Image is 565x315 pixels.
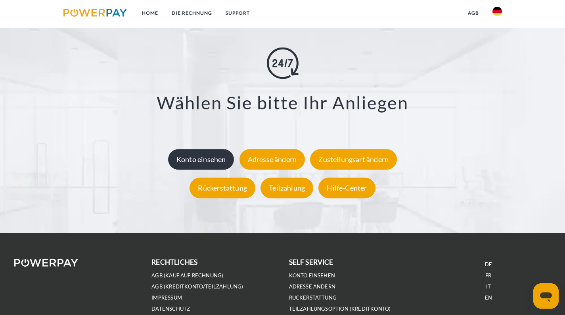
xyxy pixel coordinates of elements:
[485,261,492,268] a: DE
[260,178,313,199] div: Teilzahlung
[492,7,502,16] img: de
[316,184,377,193] a: Hilfe-Center
[267,48,299,79] img: online-shopping.svg
[151,258,197,266] b: rechtliches
[485,294,492,301] a: EN
[237,155,307,164] a: Adresse ändern
[289,272,335,279] a: Konto einsehen
[461,6,486,20] a: agb
[310,149,397,170] div: Zustellungsart ändern
[151,283,243,290] a: AGB (Kreditkonto/Teilzahlung)
[135,6,165,20] a: Home
[190,178,255,199] div: Rückerstattung
[308,155,399,164] a: Zustellungsart ändern
[63,9,127,17] img: logo-powerpay.svg
[151,305,190,312] a: DATENSCHUTZ
[318,178,375,199] div: Hilfe-Center
[168,149,234,170] div: Konto einsehen
[486,283,491,290] a: IT
[151,294,182,301] a: IMPRESSUM
[14,259,78,267] img: logo-powerpay-white.svg
[533,283,559,309] iframe: Schaltfläche zum Öffnen des Messaging-Fensters; Konversation läuft
[259,184,315,193] a: Teilzahlung
[485,272,491,279] a: FR
[219,6,257,20] a: SUPPORT
[289,283,336,290] a: Adresse ändern
[38,92,527,114] h3: Wählen Sie bitte Ihr Anliegen
[239,149,305,170] div: Adresse ändern
[151,272,223,279] a: AGB (Kauf auf Rechnung)
[165,6,219,20] a: DIE RECHNUNG
[289,258,333,266] b: self service
[188,184,257,193] a: Rückerstattung
[289,294,337,301] a: Rückerstattung
[166,155,236,164] a: Konto einsehen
